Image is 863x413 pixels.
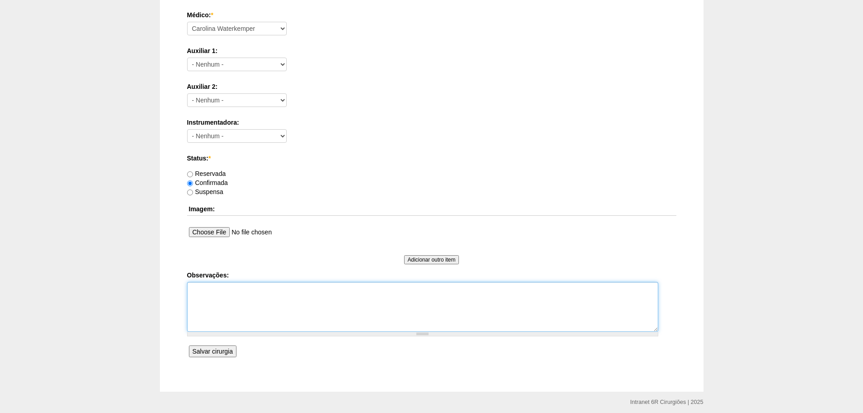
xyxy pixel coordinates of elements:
th: Imagem: [187,203,676,216]
label: Suspensa [187,188,223,195]
label: Auxiliar 1: [187,46,676,55]
input: Suspensa [187,189,193,195]
label: Auxiliar 2: [187,82,676,91]
input: Adicionar outro item [404,255,459,264]
label: Status: [187,154,676,163]
label: Instrumentadora: [187,118,676,127]
div: Intranet 6R Cirurgiões | 2025 [630,398,703,407]
label: Médico: [187,10,676,19]
input: Confirmada [187,180,193,186]
label: Observações: [187,271,676,280]
input: Salvar cirurgia [189,345,236,357]
span: Este campo é obrigatório. [208,155,211,162]
label: Reservada [187,170,226,177]
span: Este campo é obrigatório. [211,11,213,19]
label: Confirmada [187,179,228,186]
input: Reservada [187,171,193,177]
